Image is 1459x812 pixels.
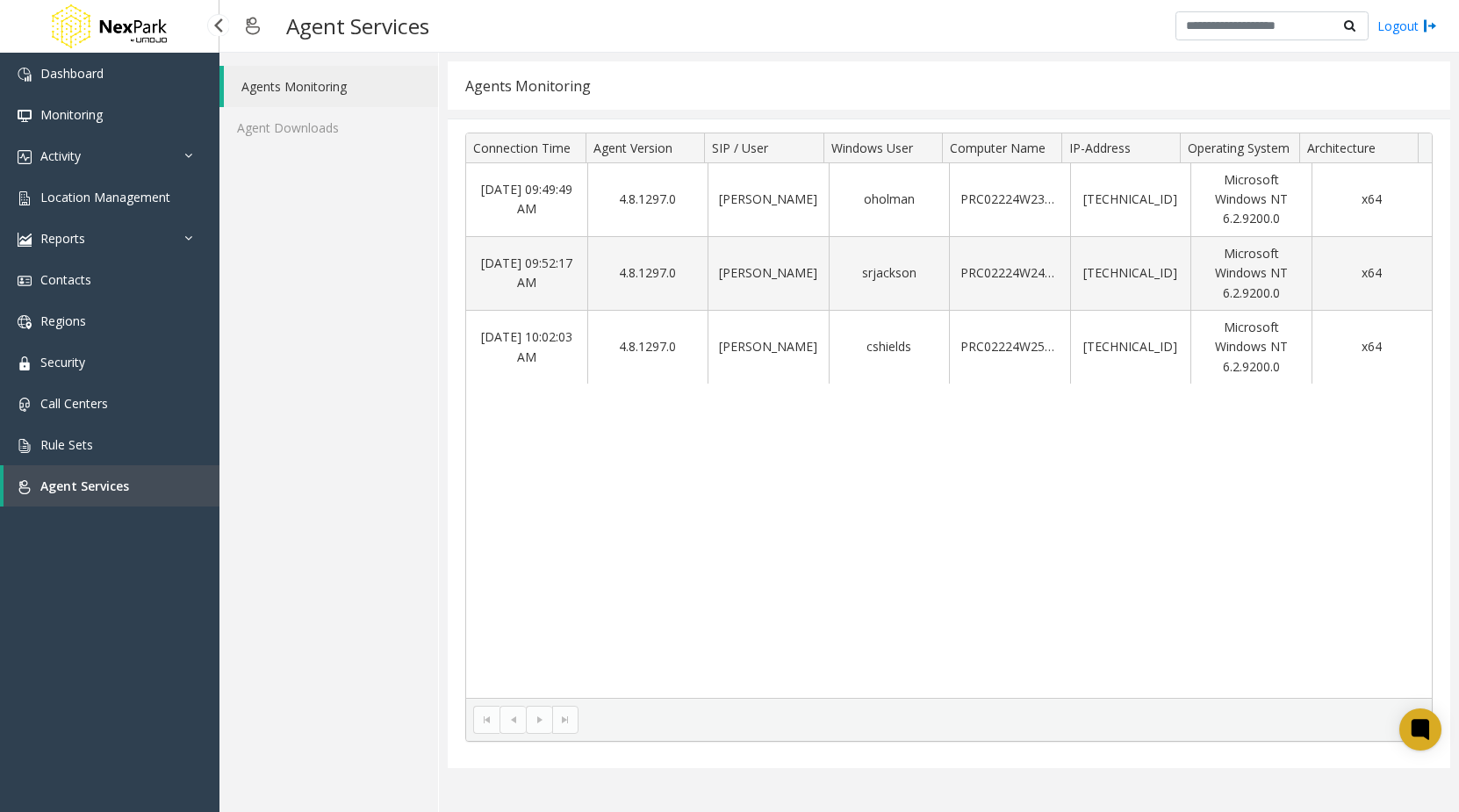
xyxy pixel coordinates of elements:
span: Operating System [1188,140,1290,156]
td: 4.8.1297.0 [587,163,708,237]
td: [PERSON_NAME] [708,311,829,384]
span: Agent Services [40,478,129,494]
span: Connection Time [473,140,571,156]
img: 'icon' [18,191,32,205]
h3: Agent Services [277,4,438,47]
img: 'icon' [18,439,32,453]
td: [DATE] 09:49:49 AM [466,163,587,237]
img: 'icon' [18,150,32,164]
span: Contacts [40,271,91,288]
td: 4.8.1297.0 [587,311,708,384]
img: 'icon' [18,274,32,288]
td: Microsoft Windows NT 6.2.9200.0 [1190,311,1312,384]
td: [TECHNICAL_ID] [1070,163,1191,237]
span: Reports [40,230,85,247]
span: Security [40,354,85,370]
span: Monitoring [40,106,103,123]
img: 'icon' [18,68,32,82]
a: Agent Services [4,465,219,507]
td: [TECHNICAL_ID] [1070,311,1191,384]
span: Regions [40,313,86,329]
span: Architecture [1307,140,1376,156]
td: [PERSON_NAME] [708,163,829,237]
td: Microsoft Windows NT 6.2.9200.0 [1190,163,1312,237]
td: [DATE] 09:52:17 AM [466,237,587,311]
img: 'icon' [18,233,32,247]
td: x64 [1312,237,1433,311]
td: cshields [829,311,950,384]
td: oholman [829,163,950,237]
img: 'icon' [18,109,32,123]
span: Agent Version [593,140,672,156]
td: [PERSON_NAME] [708,237,829,311]
span: IP-Address [1069,140,1131,156]
img: 'icon' [18,480,32,494]
td: 4.8.1297.0 [587,237,708,311]
span: Windows User [831,140,913,156]
span: SIP / User [712,140,768,156]
span: Activity [40,147,81,164]
span: Computer Name [950,140,1046,156]
img: 'icon' [18,398,32,412]
td: x64 [1312,311,1433,384]
span: Rule Sets [40,436,93,453]
img: 'icon' [18,356,32,370]
td: PRC02224W24D001 [949,237,1070,311]
img: pageIcon [237,4,269,47]
a: Agent Downloads [219,107,438,148]
img: logout [1423,17,1437,35]
span: Call Centers [40,395,108,412]
div: Data table [466,133,1432,698]
td: PRC02224W25L010 [949,311,1070,384]
span: Dashboard [40,65,104,82]
img: 'icon' [18,315,32,329]
td: Microsoft Windows NT 6.2.9200.0 [1190,237,1312,311]
td: [TECHNICAL_ID] [1070,237,1191,311]
div: Agents Monitoring [465,75,591,97]
span: Location Management [40,189,170,205]
td: srjackson [829,237,950,311]
a: Agents Monitoring [224,66,438,107]
td: x64 [1312,163,1433,237]
a: Logout [1377,17,1437,35]
td: [DATE] 10:02:03 AM [466,311,587,384]
td: PRC02224W23D004 [949,163,1070,237]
